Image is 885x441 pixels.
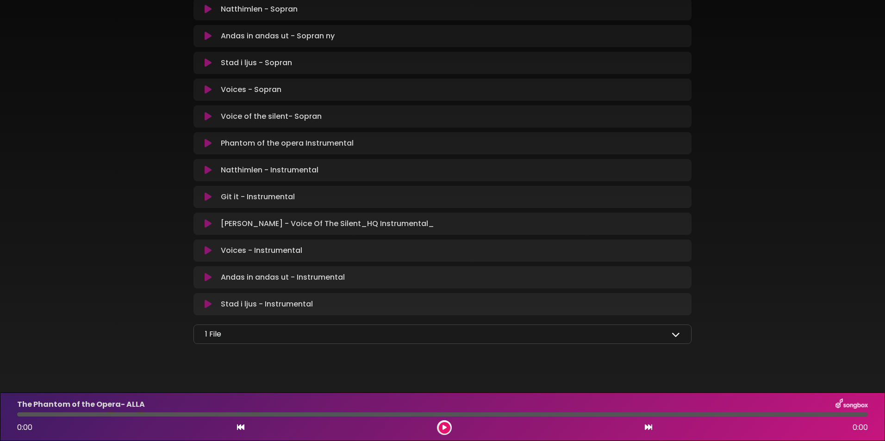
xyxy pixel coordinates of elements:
p: Voices - Sopran [221,84,281,95]
p: Stad i ljus - Instrumental [221,299,313,310]
p: Natthimlen - Instrumental [221,165,318,176]
p: 1 File [205,329,221,340]
p: [PERSON_NAME] - Voice Of The Silent_HQ Instrumental_ [221,218,434,229]
p: Phantom of the opera Instrumental [221,138,354,149]
p: Voices - Instrumental [221,245,302,256]
p: Andas in andas ut - Instrumental [221,272,345,283]
p: Stad i ljus - Sopran [221,57,292,68]
p: Git it - Instrumental [221,191,295,202]
p: Natthimlen - Sopran [221,4,298,15]
p: Voice of the silent- Sopran [221,111,322,122]
p: Andas in andas ut - Sopran ny [221,31,335,42]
